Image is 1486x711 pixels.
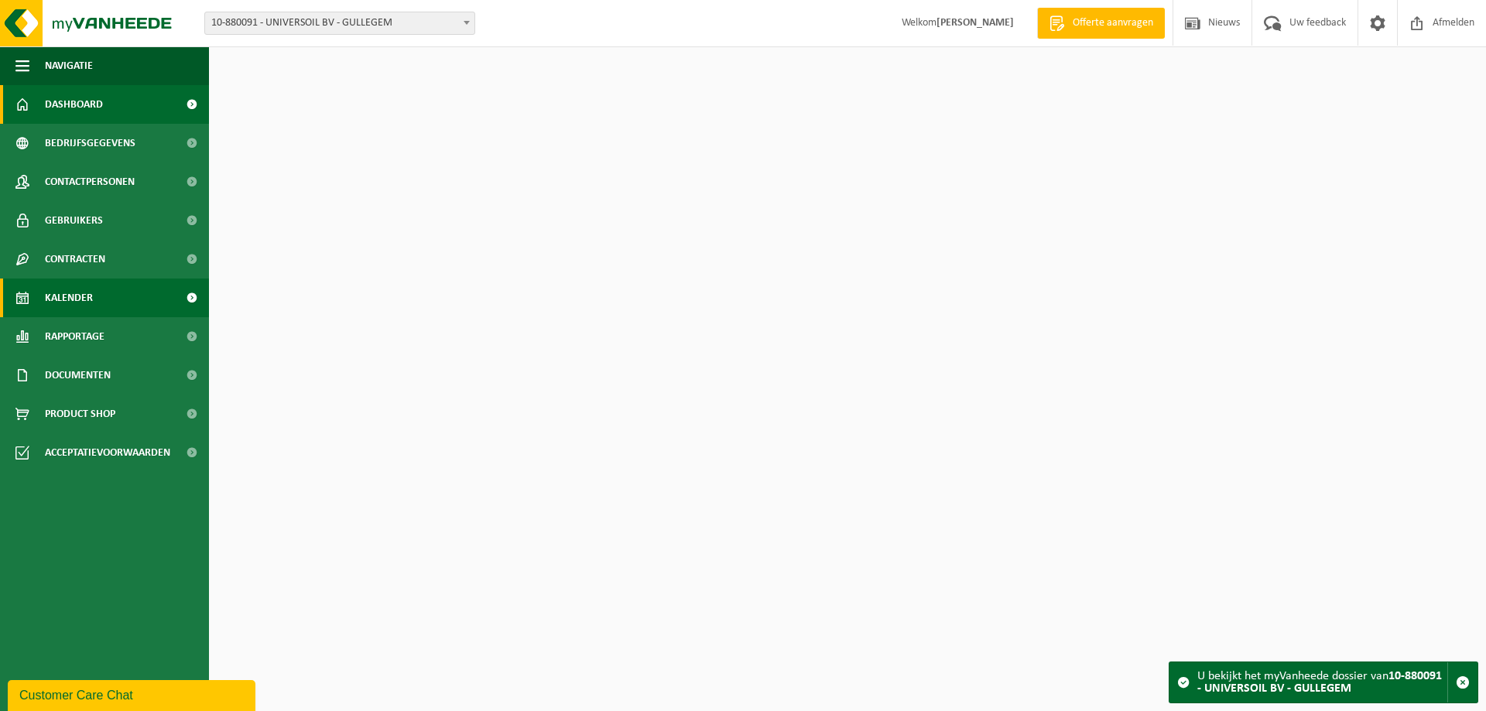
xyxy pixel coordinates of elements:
span: Kalender [45,279,93,317]
span: Contracten [45,240,105,279]
strong: 10-880091 - UNIVERSOIL BV - GULLEGEM [1197,670,1442,695]
span: Navigatie [45,46,93,85]
iframe: chat widget [8,677,259,711]
strong: [PERSON_NAME] [936,17,1014,29]
span: Documenten [45,356,111,395]
span: Contactpersonen [45,162,135,201]
a: Offerte aanvragen [1037,8,1165,39]
span: Bedrijfsgegevens [45,124,135,162]
span: Acceptatievoorwaarden [45,433,170,472]
span: Offerte aanvragen [1069,15,1157,31]
span: Product Shop [45,395,115,433]
span: Gebruikers [45,201,103,240]
span: Rapportage [45,317,104,356]
span: 10-880091 - UNIVERSOIL BV - GULLEGEM [205,12,474,34]
span: 10-880091 - UNIVERSOIL BV - GULLEGEM [204,12,475,35]
div: U bekijkt het myVanheede dossier van [1197,662,1447,702]
span: Dashboard [45,85,103,124]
